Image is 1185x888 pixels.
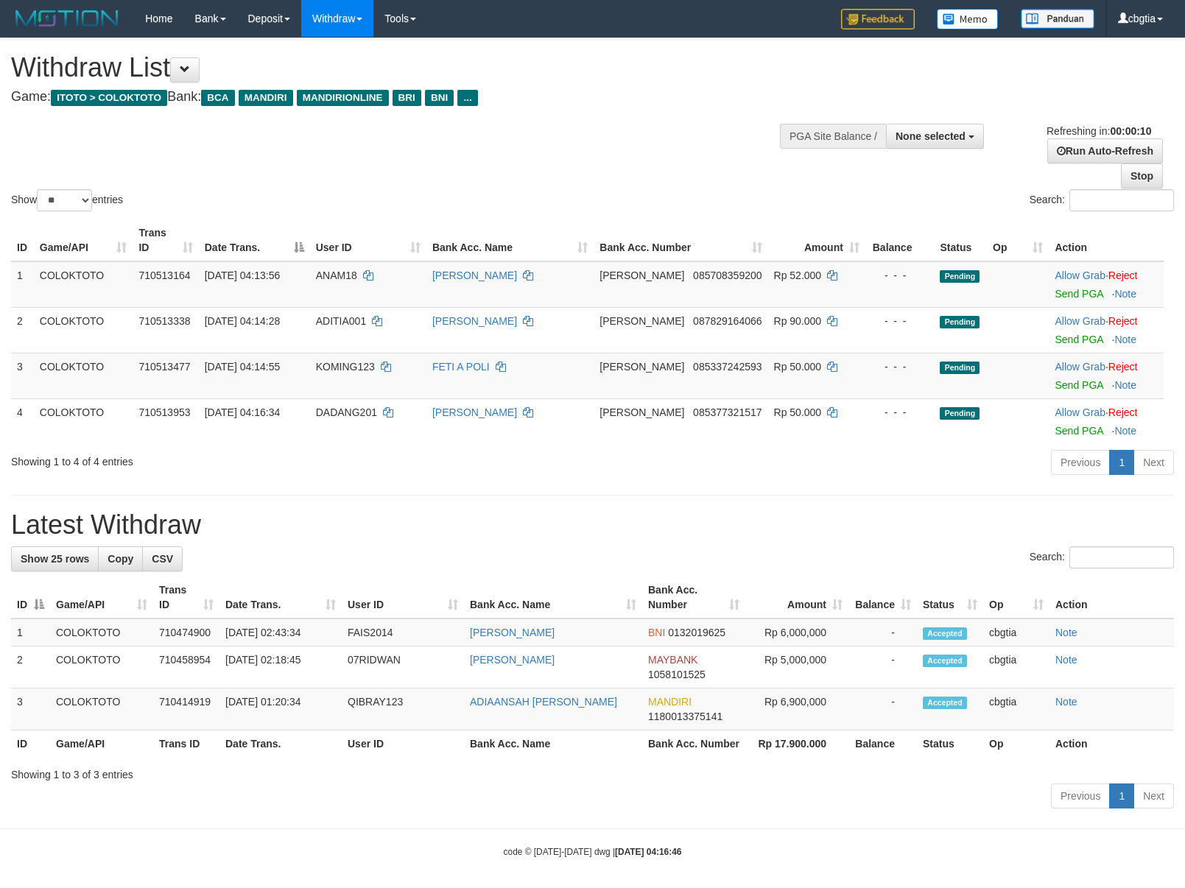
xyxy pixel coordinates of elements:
span: Copy 1180013375141 to clipboard [648,711,722,722]
div: - - - [871,268,929,283]
input: Search: [1069,546,1174,568]
span: Pending [940,407,980,420]
th: Game/API: activate to sort column ascending [34,219,133,261]
span: Rp 52.000 [774,269,822,281]
a: 1 [1109,450,1134,475]
a: Reject [1108,269,1138,281]
div: PGA Site Balance / [780,124,886,149]
span: Refreshing in: [1047,125,1151,137]
td: · [1049,307,1164,353]
th: Bank Acc. Name: activate to sort column ascending [426,219,594,261]
a: Reject [1108,406,1138,418]
a: Allow Grab [1055,315,1105,327]
td: Rp 6,000,000 [745,619,848,646]
span: [DATE] 04:14:28 [205,315,280,327]
span: BNI [648,627,665,638]
span: Copy 0132019625 to clipboard [668,627,725,638]
span: Copy 085377321517 to clipboard [693,406,762,418]
div: Showing 1 to 4 of 4 entries [11,448,482,469]
th: Trans ID: activate to sort column ascending [153,577,219,619]
span: Copy 085708359200 to clipboard [693,269,762,281]
span: BNI [425,90,454,106]
span: [DATE] 04:13:56 [205,269,280,281]
td: - [848,619,917,646]
th: Game/API: activate to sort column ascending [50,577,153,619]
span: Copy 085337242593 to clipboard [693,361,762,373]
a: Allow Grab [1055,406,1105,418]
label: Show entries [11,189,123,211]
span: ANAM18 [316,269,357,281]
td: 2 [11,646,50,688]
a: Previous [1051,450,1110,475]
span: Show 25 rows [21,553,89,565]
span: ... [457,90,477,106]
span: DADANG201 [316,406,377,418]
th: Amount: activate to sort column ascending [745,577,848,619]
th: Amount: activate to sort column ascending [768,219,865,261]
th: Bank Acc. Name: activate to sort column ascending [464,577,642,619]
a: Send PGA [1055,379,1103,391]
td: COLOKTOTO [34,307,133,353]
th: User ID [342,730,464,758]
a: [PERSON_NAME] [432,269,517,281]
img: Feedback.jpg [841,9,915,29]
span: Copy 1058101525 to clipboard [648,669,706,680]
a: Allow Grab [1055,269,1105,281]
span: Rp 90.000 [774,315,822,327]
span: KOMING123 [316,361,375,373]
td: COLOKTOTO [50,646,153,688]
button: None selected [886,124,984,149]
a: [PERSON_NAME] [432,315,517,327]
span: MANDIRIONLINE [297,90,389,106]
td: COLOKTOTO [34,353,133,398]
th: Action [1049,577,1174,619]
th: User ID: activate to sort column ascending [310,219,426,261]
th: Action [1049,219,1164,261]
td: - [848,688,917,730]
span: · [1055,269,1108,281]
input: Search: [1069,189,1174,211]
td: 3 [11,353,34,398]
a: Allow Grab [1055,361,1105,373]
span: MANDIRI [648,696,692,708]
th: Date Trans.: activate to sort column ascending [219,577,342,619]
td: COLOKTOTO [50,619,153,646]
span: Copy 087829164066 to clipboard [693,315,762,327]
th: Date Trans.: activate to sort column descending [199,219,310,261]
span: MAYBANK [648,654,697,666]
label: Search: [1030,546,1174,568]
th: Balance: activate to sort column ascending [848,577,917,619]
a: Next [1133,783,1174,808]
a: Stop [1121,163,1163,188]
span: [PERSON_NAME] [599,406,684,418]
a: Send PGA [1055,425,1103,437]
span: BCA [201,90,234,106]
td: 4 [11,398,34,444]
td: 2 [11,307,34,353]
a: Run Auto-Refresh [1047,138,1163,163]
td: 710458954 [153,646,219,688]
span: · [1055,361,1108,373]
img: panduan.png [1021,9,1094,29]
span: 710513338 [138,315,190,327]
a: [PERSON_NAME] [432,406,517,418]
th: User ID: activate to sort column ascending [342,577,464,619]
a: Previous [1051,783,1110,808]
div: - - - [871,405,929,420]
td: 710474900 [153,619,219,646]
a: ADIAANSAH [PERSON_NAME] [470,696,617,708]
th: Bank Acc. Name [464,730,642,758]
td: [DATE] 02:43:34 [219,619,342,646]
td: cbgtia [983,688,1049,730]
td: 1 [11,619,50,646]
td: COLOKTOTO [50,688,153,730]
a: Note [1114,425,1136,437]
span: 710513164 [138,269,190,281]
td: Rp 5,000,000 [745,646,848,688]
span: [PERSON_NAME] [599,315,684,327]
a: Next [1133,450,1174,475]
th: Action [1049,730,1174,758]
td: COLOKTOTO [34,398,133,444]
th: Op [983,730,1049,758]
span: Accepted [923,627,967,640]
